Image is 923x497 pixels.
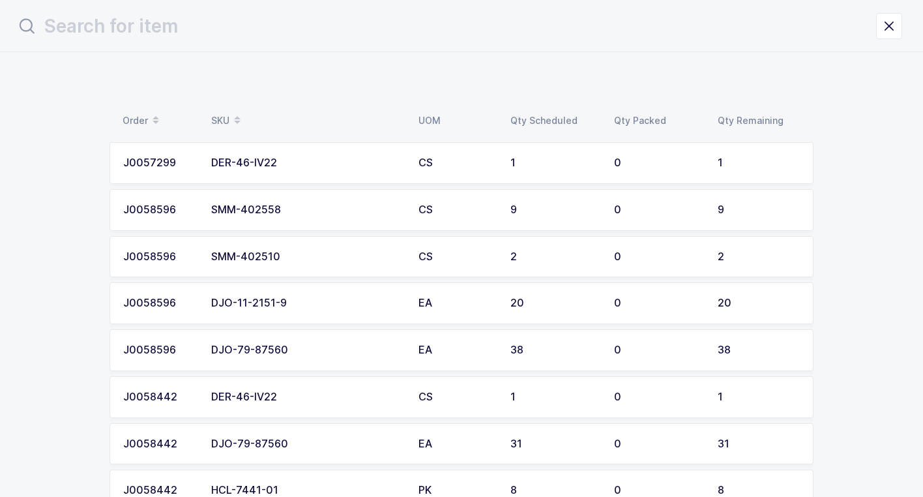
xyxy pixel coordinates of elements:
div: 1 [718,157,800,169]
div: SKU [211,110,403,132]
div: 0 [614,438,702,450]
div: DJO-79-87560 [211,438,403,450]
div: UOM [418,115,495,126]
div: 0 [614,344,702,356]
div: 9 [510,204,598,216]
div: 9 [718,204,800,216]
div: 0 [614,204,702,216]
div: Qty Scheduled [510,115,598,126]
div: EA [418,344,495,356]
div: 0 [614,157,702,169]
div: 38 [718,344,800,356]
div: SMM-402558 [211,204,403,216]
div: 38 [510,344,598,356]
div: 31 [510,438,598,450]
div: J0058442 [123,391,196,403]
div: CS [418,391,495,403]
div: HCL-7441-01 [211,485,403,496]
div: 20 [510,297,598,309]
div: Qty Remaining [718,115,806,126]
div: CS [418,157,495,169]
div: J0058596 [123,344,196,356]
div: J0058442 [123,438,196,450]
div: 20 [718,297,800,309]
div: J0058442 [123,485,196,496]
div: 8 [510,485,598,496]
div: DER-46-IV22 [211,391,403,403]
div: Order [123,110,196,132]
div: DER-46-IV22 [211,157,403,169]
div: DJO-79-87560 [211,344,403,356]
div: CS [418,204,495,216]
div: 1 [510,391,598,403]
div: 0 [614,251,702,263]
div: PK [418,485,495,496]
div: EA [418,438,495,450]
div: DJO-11-2151-9 [211,297,403,309]
div: J0057299 [123,157,196,169]
div: 0 [614,297,702,309]
div: Qty Packed [614,115,702,126]
div: EA [418,297,495,309]
div: J0058596 [123,204,196,216]
div: SMM-402510 [211,251,403,263]
div: J0058596 [123,251,196,263]
div: 0 [614,485,702,496]
div: 1 [510,157,598,169]
div: 2 [510,251,598,263]
div: 8 [718,485,800,496]
button: close drawer [876,13,902,39]
div: 0 [614,391,702,403]
input: Search for item [16,10,876,42]
div: 2 [718,251,800,263]
div: 1 [718,391,800,403]
div: J0058596 [123,297,196,309]
div: CS [418,251,495,263]
div: 31 [718,438,800,450]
